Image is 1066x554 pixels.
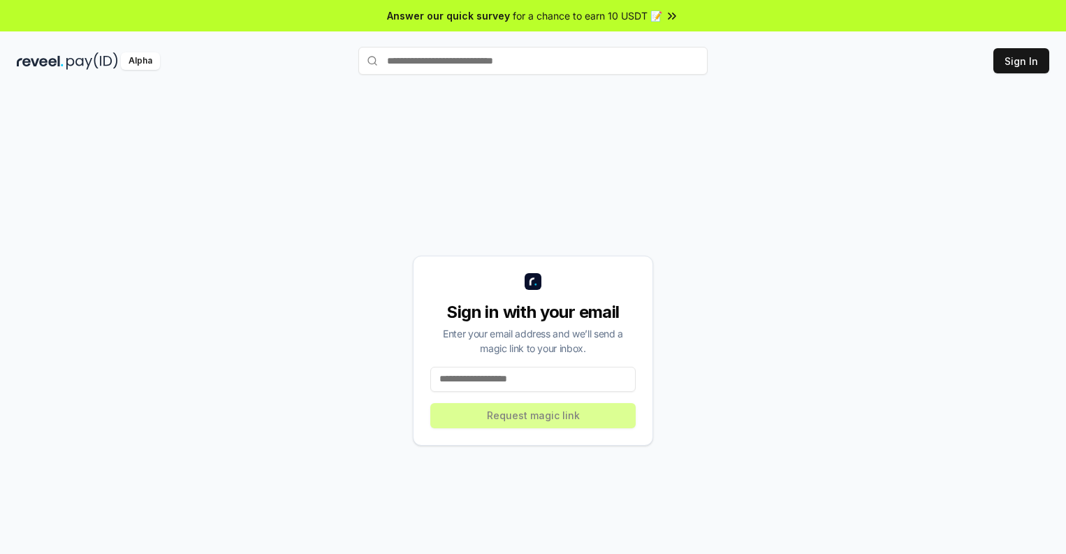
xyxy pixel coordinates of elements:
[17,52,64,70] img: reveel_dark
[66,52,118,70] img: pay_id
[430,301,636,323] div: Sign in with your email
[121,52,160,70] div: Alpha
[387,8,510,23] span: Answer our quick survey
[513,8,662,23] span: for a chance to earn 10 USDT 📝
[430,326,636,356] div: Enter your email address and we’ll send a magic link to your inbox.
[993,48,1049,73] button: Sign In
[525,273,541,290] img: logo_small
